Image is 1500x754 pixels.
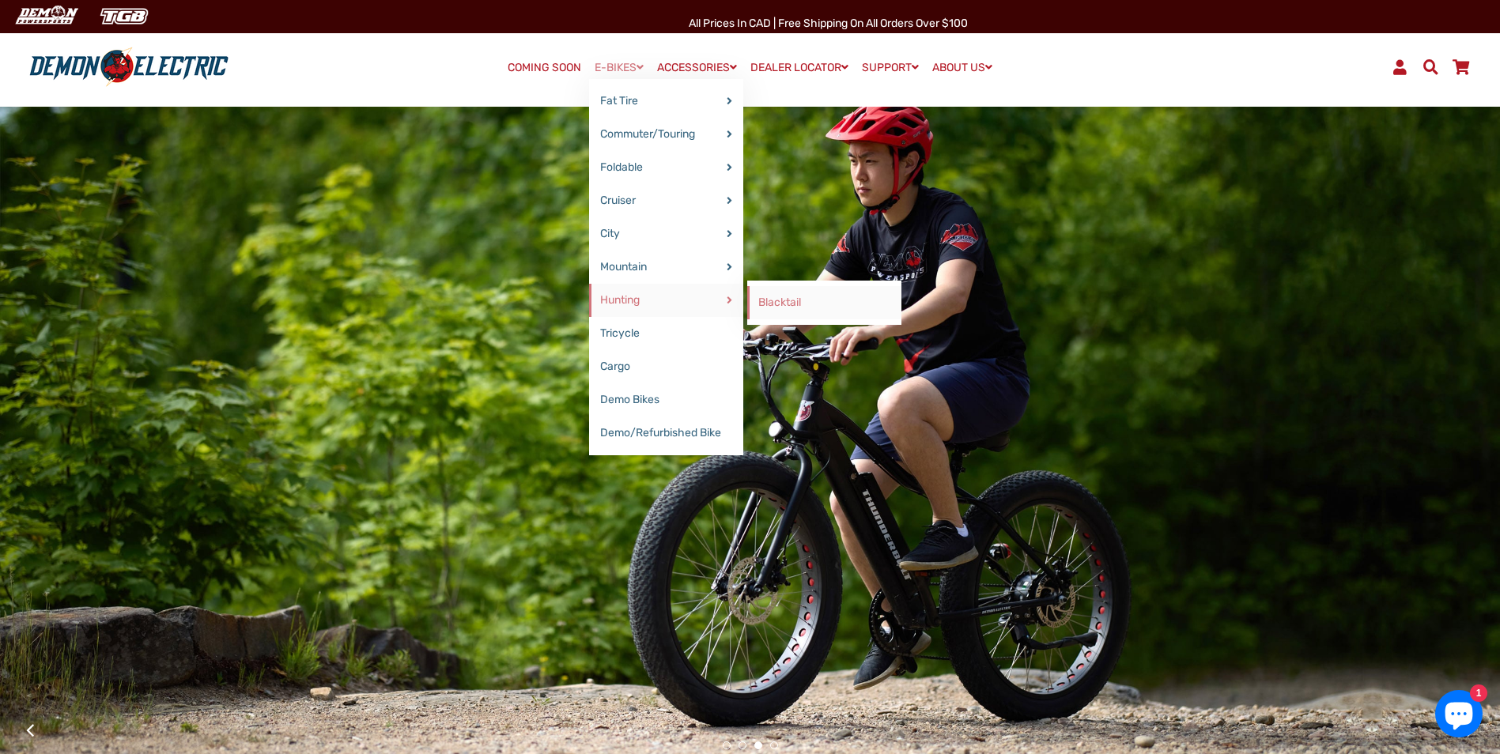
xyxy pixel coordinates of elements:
a: Commuter/Touring [589,118,743,151]
a: Blacktail [747,286,901,319]
button: 3 of 4 [754,741,762,749]
span: All Prices in CAD | Free shipping on all orders over $100 [689,17,968,30]
a: DEALER LOCATOR [745,56,854,79]
button: 2 of 4 [739,741,746,749]
a: ABOUT US [927,56,998,79]
a: Foldable [589,151,743,184]
inbox-online-store-chat: Shopify online store chat [1430,690,1487,741]
a: E-BIKES [589,56,649,79]
a: Tricycle [589,317,743,350]
a: Mountain [589,251,743,284]
a: Hunting [589,284,743,317]
a: Demo Bikes [589,383,743,417]
a: Cruiser [589,184,743,217]
a: Cargo [589,350,743,383]
a: Demo/Refurbished Bike [589,417,743,450]
a: City [589,217,743,251]
button: 4 of 4 [770,741,778,749]
a: COMING SOON [502,57,587,79]
img: Demon Electric [8,3,84,29]
img: Demon Electric logo [24,47,234,88]
a: Fat Tire [589,85,743,118]
button: 1 of 4 [723,741,731,749]
a: ACCESSORIES [652,56,742,79]
img: TGB Canada [92,3,157,29]
a: SUPPORT [856,56,924,79]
